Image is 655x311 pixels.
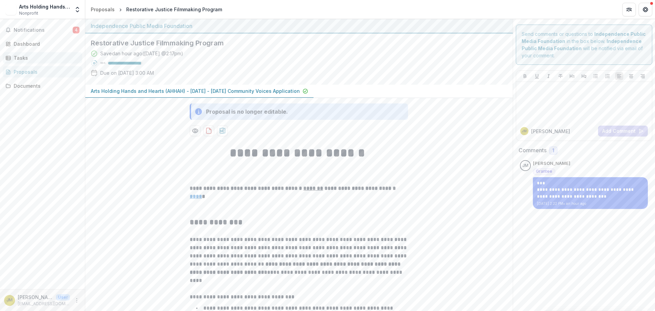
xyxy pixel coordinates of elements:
p: [PERSON_NAME] [18,294,53,301]
p: User [56,294,70,300]
button: Italicize [544,72,553,80]
span: Nonprofit [19,10,38,16]
button: Partners [622,3,636,16]
div: Jan Michener [6,298,13,302]
nav: breadcrumb [88,4,225,14]
a: Tasks [3,52,82,63]
a: Proposals [88,4,117,14]
p: [DATE] 2:22 PM • an hour ago [537,201,644,206]
button: Bold [521,72,529,80]
button: Open entity switcher [73,3,82,16]
a: Dashboard [3,38,82,50]
p: 96 % [100,61,105,66]
button: Bullet List [592,72,600,80]
button: Align Left [615,72,623,80]
button: Ordered List [603,72,612,80]
div: Restorative Justice Filmmaking Program [126,6,222,13]
p: [EMAIL_ADDRESS][DOMAIN_NAME] [18,301,70,307]
div: Proposals [91,6,115,13]
div: Jan Michener [522,129,527,133]
div: Documents [14,82,77,89]
span: 1 [552,148,554,154]
div: Proposals [14,68,77,75]
button: download-proposal [217,125,228,136]
button: download-proposal [203,125,214,136]
div: Arts Holding Hands and Hearts (AHHAH) [19,3,70,10]
p: [PERSON_NAME] [533,160,570,167]
div: Send comments or questions to in the box below. will be notified via email of your comment. [516,25,653,65]
a: Documents [3,80,82,91]
button: More [73,296,81,305]
div: Tasks [14,54,77,61]
div: Dashboard [14,40,77,47]
button: Underline [533,72,541,80]
p: Due on [DATE] 3:00 AM [100,69,154,76]
div: Proposal is no longer editable. [206,108,288,116]
span: 4 [73,27,79,33]
button: Strike [556,72,565,80]
div: Jan Michener [522,164,528,168]
button: Align Right [639,72,647,80]
button: Preview 405d97d4-51d0-4a27-8ca9-d04b5f924742-0.pdf [190,125,201,136]
a: Proposals [3,66,82,77]
span: Grantee [536,169,552,174]
p: Arts Holding Hands and Hearts (AHHAH) - [DATE] - [DATE] Community Voices Application [91,87,300,95]
div: Saved an hour ago ( [DATE] @ 2:17pm ) [100,50,183,57]
button: Align Center [627,72,635,80]
div: Independence Public Media Foundation [91,22,507,30]
h2: Restorative Justice Filmmaking Program [91,39,496,47]
img: Arts Holding Hands and Hearts (AHHAH) [5,4,16,15]
button: Notifications4 [3,25,82,36]
button: Heading 2 [580,72,588,80]
h2: Comments [519,147,547,154]
button: Heading 1 [568,72,576,80]
p: [PERSON_NAME] [531,128,570,135]
button: Get Help [639,3,652,16]
button: Add Comment [598,126,648,137]
span: Notifications [14,27,73,33]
